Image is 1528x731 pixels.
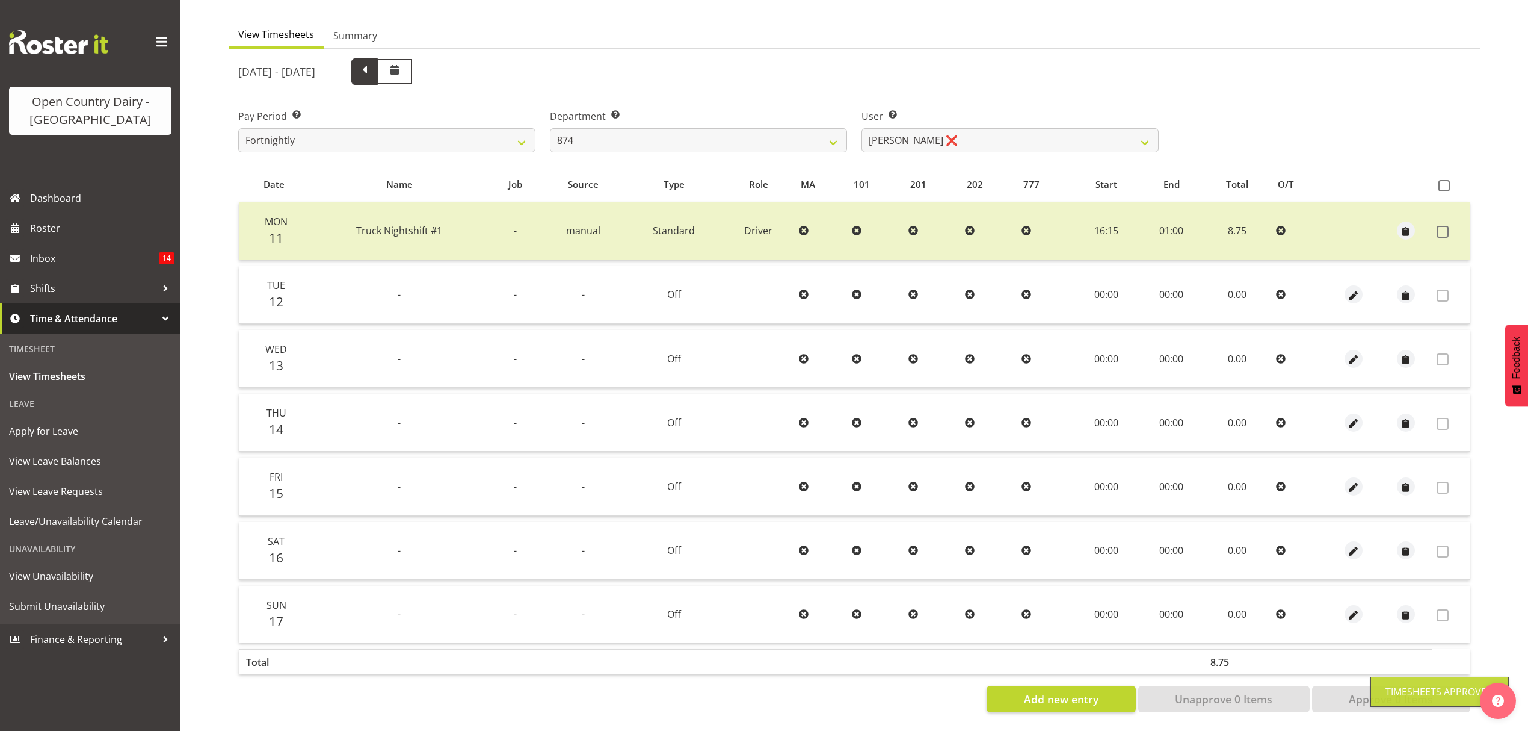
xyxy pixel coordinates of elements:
[1203,649,1271,674] th: 8.75
[3,506,177,537] a: Leave/Unavailability Calendar
[398,416,401,429] span: -
[1024,691,1098,707] span: Add new entry
[239,649,309,674] th: Total
[21,93,159,129] div: Open Country Dairy - [GEOGRAPHIC_DATA]
[582,416,585,429] span: -
[3,591,177,621] a: Submit Unavailability
[9,512,171,530] span: Leave/Unavailability Calendar
[238,27,314,42] span: View Timesheets
[9,482,171,500] span: View Leave Requests
[386,178,413,191] span: Name
[514,544,517,557] span: -
[269,229,283,246] span: 11
[333,28,377,43] span: Summary
[1505,325,1528,406] button: Feedback - Show survey
[1278,178,1294,191] span: O/T
[1203,266,1271,324] td: 0.00
[269,357,283,374] span: 13
[1349,691,1433,707] span: Approve 0 Items
[967,178,983,191] span: 202
[514,480,517,493] span: -
[9,452,171,470] span: View Leave Balances
[664,178,685,191] span: Type
[30,189,174,207] span: Dashboard
[3,537,177,561] div: Unavailability
[238,65,315,78] h5: [DATE] - [DATE]
[1073,202,1139,260] td: 16:15
[625,522,722,580] td: Off
[398,288,401,301] span: -
[1139,330,1203,388] td: 00:00
[582,288,585,301] span: -
[910,178,926,191] span: 201
[1492,695,1504,707] img: help-xxl-2.png
[625,394,722,452] td: Off
[1163,178,1180,191] span: End
[744,224,772,237] span: Driver
[1073,394,1139,452] td: 00:00
[582,480,585,493] span: -
[625,202,722,260] td: Standard
[1511,337,1522,379] span: Feedback
[508,178,522,191] span: Job
[1203,522,1271,580] td: 0.00
[568,178,599,191] span: Source
[1312,686,1470,712] button: Approve 0 Items
[265,215,288,228] span: Mon
[1073,330,1139,388] td: 00:00
[1203,586,1271,643] td: 0.00
[356,224,442,237] span: Truck Nightshift #1
[1175,691,1272,707] span: Unapprove 0 Items
[801,178,815,191] span: MA
[1139,394,1203,452] td: 00:00
[566,224,600,237] span: manual
[238,109,535,123] label: Pay Period
[514,352,517,365] span: -
[550,109,847,123] label: Department
[9,367,171,385] span: View Timesheets
[514,416,517,429] span: -
[159,252,174,264] span: 14
[1139,522,1203,580] td: 00:00
[9,567,171,585] span: View Unavailability
[1073,522,1139,580] td: 00:00
[3,446,177,476] a: View Leave Balances
[30,630,156,649] span: Finance & Reporting
[269,485,283,502] span: 15
[1073,586,1139,643] td: 00:00
[987,686,1135,712] button: Add new entry
[3,476,177,506] a: View Leave Requests
[268,535,285,548] span: Sat
[1139,202,1203,260] td: 01:00
[1095,178,1117,191] span: Start
[398,544,401,557] span: -
[3,416,177,446] a: Apply for Leave
[1203,394,1271,452] td: 0.00
[267,279,285,292] span: Tue
[625,266,722,324] td: Off
[1139,586,1203,643] td: 00:00
[30,310,156,328] span: Time & Attendance
[514,288,517,301] span: -
[266,406,286,420] span: Thu
[3,391,177,416] div: Leave
[861,109,1159,123] label: User
[266,599,286,612] span: Sun
[1138,686,1310,712] button: Unapprove 0 Items
[269,293,283,310] span: 12
[398,352,401,365] span: -
[1139,458,1203,515] td: 00:00
[1073,458,1139,515] td: 00:00
[265,343,287,356] span: Wed
[1385,685,1494,699] div: Timesheets Approved
[9,597,171,615] span: Submit Unavailability
[9,422,171,440] span: Apply for Leave
[1226,178,1248,191] span: Total
[398,480,401,493] span: -
[1203,330,1271,388] td: 0.00
[1203,458,1271,515] td: 0.00
[30,279,156,297] span: Shifts
[854,178,870,191] span: 101
[582,544,585,557] span: -
[749,178,768,191] span: Role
